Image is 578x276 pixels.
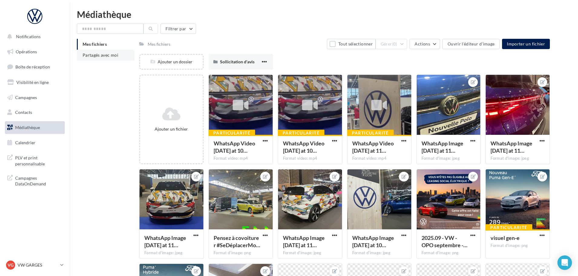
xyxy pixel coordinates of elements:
[220,59,255,64] span: Sollicitation d'avis
[4,151,66,169] a: PLV et print personnalisable
[442,39,500,49] button: Ouvrir l'éditeur d'image
[347,130,394,136] div: Particularité
[148,41,170,47] div: Mes fichiers
[4,30,64,43] button: Notifications
[214,140,255,154] span: WhatsApp Video 2025-09-24 at 10.55.05
[15,125,40,130] span: Médiathèque
[160,24,196,34] button: Filtrer par
[77,10,571,19] div: Médiathèque
[15,154,62,167] span: PLV et print personnalisable
[352,234,394,248] span: WhatsApp Image 2025-09-24 at 10.54.56 (1)
[502,39,550,49] button: Importer un fichier
[4,106,66,119] a: Contacts
[8,262,14,268] span: VG
[18,262,58,268] p: VW GARGES
[144,250,199,256] div: Format d'image: jpeg
[214,234,260,248] span: Pensez à covoiturer #SeDéplacerMoinsPolluer
[4,136,66,149] a: Calendrier
[507,41,545,46] span: Importer un fichier
[15,140,35,145] span: Calendrier
[15,95,37,100] span: Campagnes
[409,39,440,49] button: Actions
[140,59,203,65] div: Ajouter un dossier
[16,34,41,39] span: Notifications
[4,60,66,73] a: Boîte de réception
[283,140,324,154] span: WhatsApp Video 2025-09-24 at 10.55.05
[557,255,572,270] div: Open Intercom Messenger
[16,49,37,54] span: Opérations
[415,41,430,46] span: Actions
[283,250,337,256] div: Format d'image: jpeg
[422,156,476,161] div: Format d'image: jpeg
[214,250,268,256] div: Format d'image: png
[15,174,62,187] span: Campagnes DataOnDemand
[4,121,66,134] a: Médiathèque
[4,171,66,189] a: Campagnes DataOnDemand
[352,250,406,256] div: Format d'image: jpeg
[491,234,520,241] span: visuel gen-e
[4,76,66,89] a: Visibilité en ligne
[5,259,65,271] a: VG VW GARGES
[422,250,476,256] div: Format d'image: png
[15,64,50,69] span: Boîte de réception
[422,234,468,248] span: 2025.09 - VW - OPO septembre - Visuel RS (1)
[485,224,532,231] div: Particularité
[283,156,337,161] div: Format video: mp4
[327,39,375,49] button: Tout sélectionner
[392,42,397,46] span: (0)
[422,140,463,154] span: WhatsApp Image 2025-09-24 at 11.10.30
[376,39,407,49] button: Gérer(0)
[278,130,324,136] div: Particularité
[16,80,49,85] span: Visibilité en ligne
[4,91,66,104] a: Campagnes
[83,52,118,58] span: Partagés avec moi
[83,42,107,47] span: Mes fichiers
[352,140,394,154] span: WhatsApp Video 2025-09-24 at 11.10.27
[491,156,545,161] div: Format d'image: jpeg
[15,110,32,115] span: Contacts
[283,234,325,248] span: WhatsApp Image 2025-09-24 at 11.32.37 (2)
[491,243,545,248] div: Format d'image: png
[4,45,66,58] a: Opérations
[491,140,532,154] span: WhatsApp Image 2025-09-24 at 11.10.31
[144,234,186,248] span: WhatsApp Image 2025-09-24 at 11.32.37 (1)
[209,130,255,136] div: Particularité
[352,156,406,161] div: Format video: mp4
[143,126,200,132] div: Ajouter un fichier
[214,156,268,161] div: Format video: mp4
